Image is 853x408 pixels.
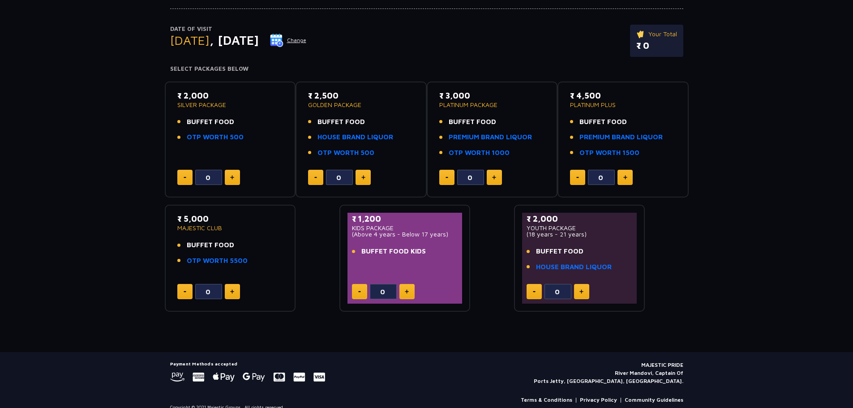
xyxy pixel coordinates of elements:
[317,117,365,127] span: BUFFET FOOD
[352,225,458,231] p: KIDS PACKAGE
[570,90,676,102] p: ₹ 4,500
[177,225,283,231] p: MAJESTIC CLUB
[449,117,496,127] span: BUFFET FOOD
[636,29,646,39] img: ticket
[533,291,536,292] img: minus
[521,396,572,404] a: Terms & Conditions
[636,29,677,39] p: Your Total
[536,262,612,272] a: HOUSE BRAND LIQUOR
[184,291,186,292] img: minus
[580,396,617,404] a: Privacy Policy
[187,132,244,142] a: OTP WORTH 500
[177,90,283,102] p: ₹ 2,000
[439,102,545,108] p: PLATINUM PACKAGE
[230,175,234,180] img: plus
[184,177,186,178] img: minus
[534,361,683,385] p: MAJESTIC PRIDE River Mandovi, Captain Of Ports Jetty, [GEOGRAPHIC_DATA], [GEOGRAPHIC_DATA].
[352,231,458,237] p: (Above 4 years - Below 17 years)
[358,291,361,292] img: minus
[177,213,283,225] p: ₹ 5,000
[187,240,234,250] span: BUFFET FOOD
[361,246,426,257] span: BUFFET FOOD KIDS
[187,256,248,266] a: OTP WORTH 5500
[314,177,317,178] img: minus
[449,132,532,142] a: PREMIUM BRAND LIQUOR
[527,213,633,225] p: ₹ 2,000
[308,90,414,102] p: ₹ 2,500
[446,177,448,178] img: minus
[439,90,545,102] p: ₹ 3,000
[170,361,325,366] h5: Payment Methods accepted
[576,177,579,178] img: minus
[210,33,259,47] span: , [DATE]
[177,102,283,108] p: SILVER PACKAGE
[170,33,210,47] span: [DATE]
[579,289,583,294] img: plus
[187,117,234,127] span: BUFFET FOOD
[579,132,663,142] a: PREMIUM BRAND LIQUOR
[270,33,307,47] button: Change
[230,289,234,294] img: plus
[527,231,633,237] p: (18 years - 21 years)
[170,65,683,73] h4: Select Packages Below
[579,148,639,158] a: OTP WORTH 1500
[449,148,510,158] a: OTP WORTH 1000
[361,175,365,180] img: plus
[625,396,683,404] a: Community Guidelines
[623,175,627,180] img: plus
[308,102,414,108] p: GOLDEN PACKAGE
[317,148,374,158] a: OTP WORTH 500
[579,117,627,127] span: BUFFET FOOD
[317,132,393,142] a: HOUSE BRAND LIQUOR
[170,25,307,34] p: Date of Visit
[536,246,583,257] span: BUFFET FOOD
[527,225,633,231] p: YOUTH PACKAGE
[636,39,677,52] p: ₹ 0
[352,213,458,225] p: ₹ 1,200
[405,289,409,294] img: plus
[492,175,496,180] img: plus
[570,102,676,108] p: PLATINUM PLUS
